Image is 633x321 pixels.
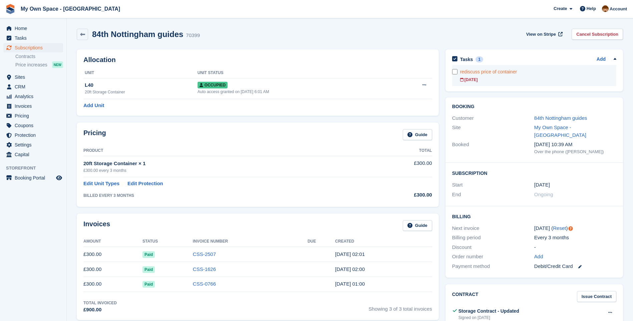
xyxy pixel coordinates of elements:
span: Coupons [15,121,55,130]
th: Invoice Number [193,236,308,247]
div: £300.00 [367,191,432,199]
td: £300.00 [83,247,142,262]
div: [DATE] 10:39 AM [534,141,616,148]
span: Protection [15,130,55,140]
img: stora-icon-8386f47178a22dfd0bd8f6a31ec36ba5ce8667c1dd55bd0f319d3a0aa187defe.svg [5,4,15,14]
td: £300.00 [367,156,432,177]
span: Account [610,6,627,12]
th: Total [367,145,432,156]
span: Ongoing [534,192,553,197]
div: Total Invoiced [83,300,117,306]
a: Contracts [15,53,63,60]
div: Start [452,181,534,189]
a: menu [3,43,63,52]
a: Guide [403,220,432,231]
a: Reset [553,225,566,231]
time: 2025-02-21 01:00:00 UTC [534,181,550,189]
th: Due [308,236,335,247]
a: Add [534,253,543,261]
span: Invoices [15,101,55,111]
div: Debit/Credit Card [534,263,616,270]
div: Over the phone ([PERSON_NAME]) [534,148,616,155]
div: rediscuss price of container [460,68,616,75]
th: Unit [83,68,198,78]
h2: Pricing [83,129,106,140]
span: Tasks [15,33,55,43]
div: Tooltip anchor [568,226,574,232]
a: Guide [403,129,432,140]
div: Discount [452,244,534,251]
span: Occupied [198,82,228,88]
a: menu [3,72,63,82]
a: menu [3,130,63,140]
a: CSS-2507 [193,251,216,257]
td: £300.00 [83,262,142,277]
div: 70399 [186,32,200,39]
h2: Subscription [452,170,616,176]
h2: Billing [452,213,616,220]
span: Help [587,5,596,12]
span: Paid [142,266,155,273]
span: Settings [15,140,55,149]
span: Analytics [15,92,55,101]
a: rediscuss price of container [DATE] [460,65,616,86]
a: Edit Unit Types [83,180,119,188]
a: My Own Space - [GEOGRAPHIC_DATA] [534,124,586,138]
th: Unit Status [198,68,394,78]
a: menu [3,111,63,120]
div: 20ft Storage Container × 1 [83,160,367,168]
div: Billing period [452,234,534,242]
time: 2025-05-21 01:00:59 UTC [335,266,365,272]
a: Add Unit [83,102,104,109]
div: 1 [476,56,483,62]
div: Next invoice [452,225,534,232]
a: 84th Nottingham guides [534,115,587,121]
h2: 84th Nottingham guides [92,30,183,39]
div: L40 [85,81,198,89]
div: Customer [452,114,534,122]
h2: Tasks [460,56,473,62]
a: Add [597,56,606,63]
span: Create [554,5,567,12]
div: 20ft Storage Container [85,89,198,95]
a: menu [3,24,63,33]
div: Storage Contract - Updated [458,308,519,315]
a: menu [3,82,63,91]
div: [DATE] ( ) [534,225,616,232]
div: BILLED EVERY 3 MONTHS [83,193,367,199]
a: menu [3,101,63,111]
h2: Booking [452,104,616,109]
a: Cancel Subscription [572,29,623,40]
a: CSS-0766 [193,281,216,287]
div: NEW [52,61,63,68]
h2: Allocation [83,56,432,64]
a: Issue Contract [577,291,616,302]
a: My Own Space - [GEOGRAPHIC_DATA] [18,3,123,14]
th: Created [335,236,432,247]
a: CSS-1626 [193,266,216,272]
a: menu [3,92,63,101]
div: Payment method [452,263,534,270]
a: Edit Protection [127,180,163,188]
time: 2025-02-21 01:00:47 UTC [335,281,365,287]
span: Paid [142,281,155,288]
h2: Contract [452,291,479,302]
h2: Invoices [83,220,110,231]
div: Booked [452,141,534,155]
th: Amount [83,236,142,247]
div: End [452,191,534,199]
div: Order number [452,253,534,261]
td: £300.00 [83,277,142,292]
th: Product [83,145,367,156]
span: View on Stripe [526,31,556,38]
span: Home [15,24,55,33]
span: CRM [15,82,55,91]
span: Sites [15,72,55,82]
time: 2025-08-21 01:01:01 UTC [335,251,365,257]
div: Every 3 months [534,234,616,242]
span: Storefront [6,165,66,172]
div: Auto access granted on [DATE] 6:01 AM [198,89,394,95]
img: Paula Harris [602,5,609,12]
div: - [534,244,616,251]
a: menu [3,140,63,149]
